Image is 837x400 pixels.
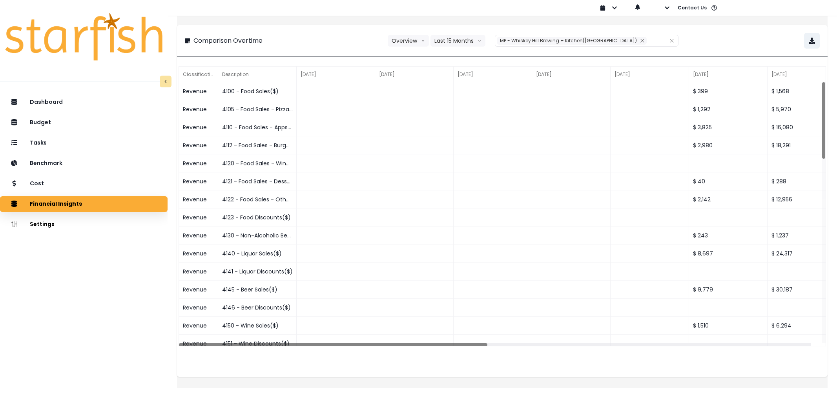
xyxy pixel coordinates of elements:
[179,317,218,335] div: Revenue
[388,35,429,47] button: Overviewarrow down line
[179,82,218,100] div: Revenue
[30,119,51,126] p: Budget
[689,317,768,335] div: $ 1,510
[218,172,297,190] div: 4121 - Food Sales - Desserts($)
[689,82,768,100] div: $ 399
[179,118,218,136] div: Revenue
[689,136,768,154] div: $ 2,980
[179,262,218,281] div: Revenue
[179,67,218,82] div: Classification
[179,244,218,262] div: Revenue
[179,190,218,208] div: Revenue
[218,317,297,335] div: 4150 - Wine Sales($)
[500,37,637,44] span: MP - Whiskey Hill Brewing + Kitchen([GEOGRAPHIC_DATA])
[179,335,218,353] div: Revenue
[218,281,297,299] div: 4145 - Beer Sales($)
[179,226,218,244] div: Revenue
[218,244,297,262] div: 4140 - Liquor Sales($)
[689,281,768,299] div: $ 9,779
[218,299,297,317] div: 4146 - Beer Discounts($)
[689,100,768,118] div: $ 1,292
[30,99,63,105] p: Dashboard
[218,82,297,100] div: 4100 - Food Sales($)
[179,299,218,317] div: Revenue
[611,67,689,82] div: [DATE]
[532,67,611,82] div: [DATE]
[218,335,297,353] div: 4151 - Wine Discounts($)
[297,67,375,82] div: [DATE]
[179,100,218,118] div: Revenue
[669,38,674,43] svg: close
[689,226,768,244] div: $ 243
[640,38,645,43] svg: close
[179,281,218,299] div: Revenue
[638,37,647,45] button: Remove
[179,208,218,226] div: Revenue
[454,67,532,82] div: [DATE]
[421,37,425,45] svg: arrow down line
[218,190,297,208] div: 4122 - Food Sales - Other($)
[669,37,674,45] button: Clear
[30,139,47,146] p: Tasks
[430,35,485,47] button: Last 15 Monthsarrow down line
[30,180,44,187] p: Cost
[478,37,481,45] svg: arrow down line
[30,160,62,167] p: Benchmark
[218,67,297,82] div: Description
[218,118,297,136] div: 4110 - Food Sales - Apps($)
[179,154,218,172] div: Revenue
[689,172,768,190] div: $ 40
[179,136,218,154] div: Revenue
[218,262,297,281] div: 4141 - Liquor Discounts($)
[193,36,263,45] p: Comparison Overtime
[497,37,647,45] div: MP - Whiskey Hill Brewing + Kitchen(Salernos)
[689,118,768,136] div: $ 3,825
[375,67,454,82] div: [DATE]
[179,172,218,190] div: Revenue
[218,136,297,154] div: 4112 - Food Sales - Burgers/Sand($)
[689,67,768,82] div: [DATE]
[689,190,768,208] div: $ 2,142
[218,154,297,172] div: 4120 - Food Sales - Wings($)
[218,226,297,244] div: 4130 - Non-Alcoholic Beverage Sales($)
[218,100,297,118] div: 4105 - Food Sales - Pizza($)
[218,208,297,226] div: 4123 - Food Discounts($)
[689,244,768,262] div: $ 8,697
